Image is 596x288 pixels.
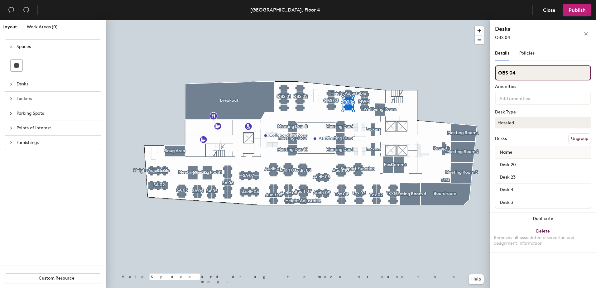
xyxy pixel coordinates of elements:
button: DeleteRemoves all associated reservation and assignment information [490,225,596,252]
input: Unnamed desk [497,173,589,182]
button: Publish [563,4,591,16]
input: Unnamed desk [497,161,589,169]
div: Desks [495,136,507,141]
span: Policies [519,50,535,56]
span: Layout [2,24,17,30]
h4: Desks [495,25,564,33]
input: Add amenities [498,94,554,102]
span: Work Areas (0) [27,24,58,30]
span: OBS 04 [495,35,510,40]
button: Help [469,274,484,284]
span: collapsed [9,126,13,130]
span: Name [497,147,516,158]
span: close [584,31,588,36]
button: Redo (⌘ + ⇧ + Z) [20,4,32,16]
input: Unnamed desk [497,198,589,207]
div: [GEOGRAPHIC_DATA], Floor 4 [250,6,320,14]
button: Close [538,4,561,16]
span: Details [495,50,509,56]
button: Hoteled [495,117,591,128]
span: Points of Interest [17,121,97,135]
span: Spaces [17,40,97,54]
span: Furnishings [17,136,97,150]
input: Unnamed desk [497,185,589,194]
span: expanded [9,45,13,49]
span: Desks [17,77,97,91]
span: undo [8,7,14,13]
span: collapsed [9,97,13,101]
span: collapsed [9,82,13,86]
div: Removes all associated reservation and assignment information [494,235,592,246]
span: Publish [569,7,586,13]
button: Custom Resource [5,273,101,283]
span: Parking Spots [17,106,97,121]
button: Duplicate [490,213,596,225]
div: Desk Type [495,110,591,115]
span: Close [543,7,555,13]
button: Ungroup [568,133,591,144]
span: Lockers [17,92,97,106]
span: Custom Resource [39,276,74,281]
span: collapsed [9,141,13,145]
button: Undo (⌘ + Z) [5,4,17,16]
span: collapsed [9,112,13,115]
div: Amenities [495,84,591,89]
